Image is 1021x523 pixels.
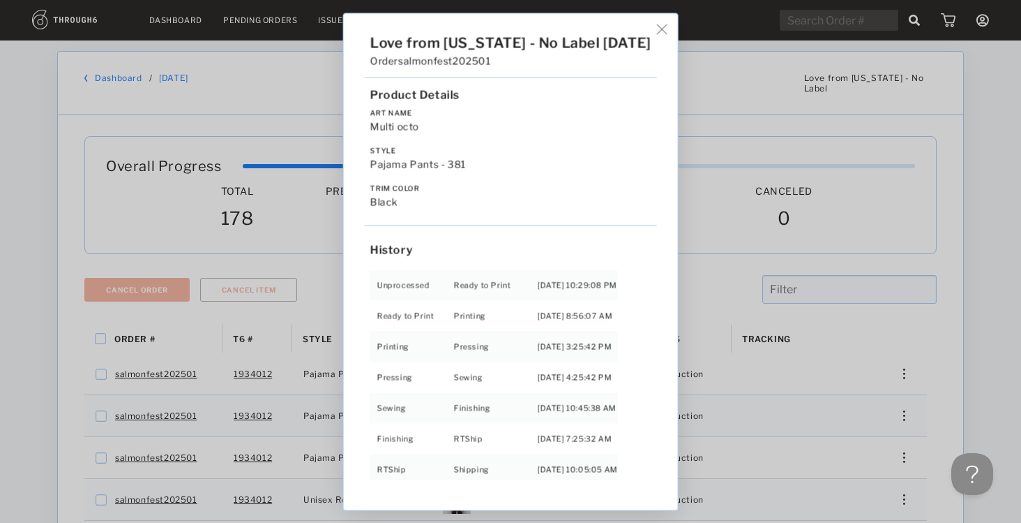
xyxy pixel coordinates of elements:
[454,300,538,331] td: Printing
[370,454,454,485] td: RTShip
[370,88,460,101] span: Product Details
[370,392,454,423] td: Sewing
[370,108,651,117] label: Art Name
[454,269,538,300] td: Ready to Print
[538,423,618,454] td: [DATE] 7:25:32 AM
[370,158,467,170] span: Pajama Pants - 381
[370,196,398,207] span: black
[454,423,538,454] td: RTShip
[454,454,538,485] td: Shipping
[370,54,492,66] span: Order salmonfest202501
[370,331,454,362] td: Printing
[370,146,651,154] label: Style
[370,423,454,454] td: Finishing
[538,454,618,485] td: [DATE] 10:05:05 AM
[370,184,651,192] label: Trim Color
[657,24,667,34] img: icon_button_x_thin.7ff7c24d.svg
[370,269,454,300] td: Unprocessed
[370,243,413,256] span: History
[370,120,419,132] span: Multi octo
[370,34,651,51] span: Love from [US_STATE] - No Label [DATE]
[538,269,618,300] td: [DATE] 10:29:08 PM
[370,300,454,331] td: Ready to Print
[538,362,618,392] td: [DATE] 4:25:42 PM
[538,392,618,423] td: [DATE] 10:45:38 AM
[454,331,538,362] td: Pressing
[538,300,618,331] td: [DATE] 8:56:07 AM
[951,453,993,495] iframe: Toggle Customer Support
[454,362,538,392] td: Sewing
[454,392,538,423] td: Finishing
[370,362,454,392] td: Pressing
[538,331,618,362] td: [DATE] 3:25:42 PM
